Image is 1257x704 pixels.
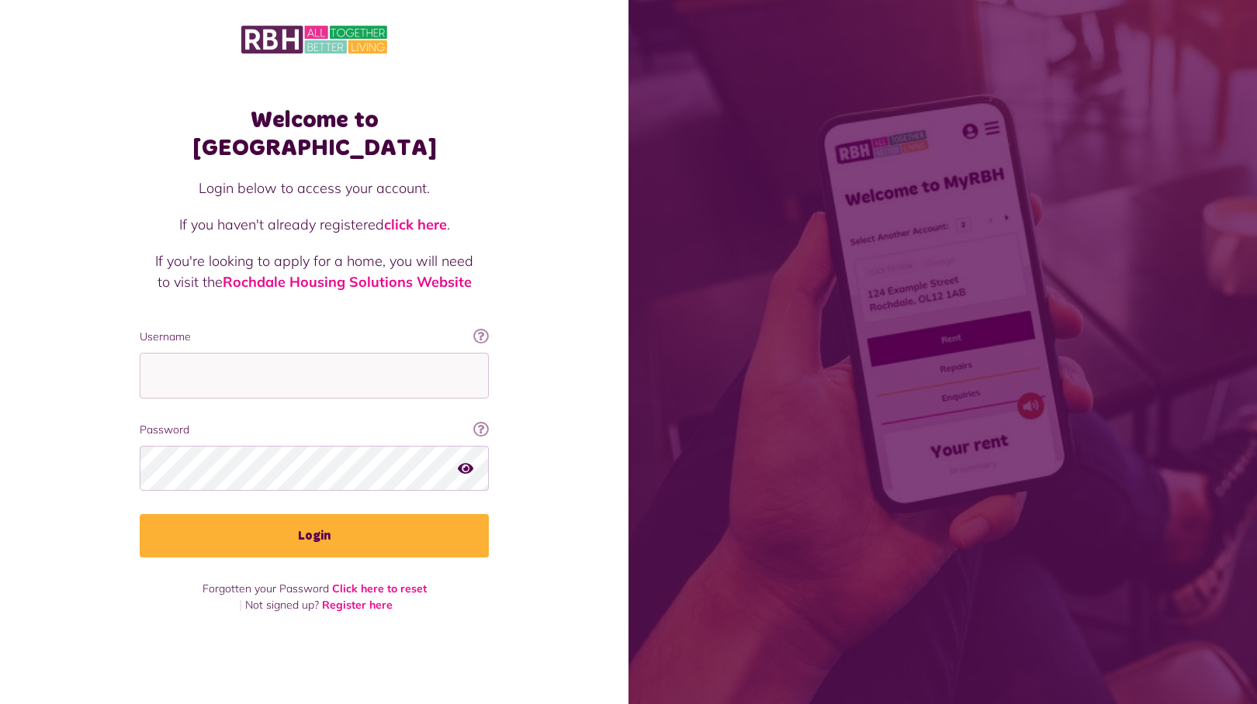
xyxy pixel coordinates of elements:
[322,598,393,612] a: Register here
[155,178,473,198] p: Login below to access your account.
[155,250,473,292] p: If you're looking to apply for a home, you will need to visit the
[332,581,427,595] a: Click here to reset
[245,598,319,612] span: Not signed up?
[140,422,489,438] label: Password
[140,514,489,557] button: Login
[223,273,472,291] a: Rochdale Housing Solutions Website
[384,216,447,233] a: click here
[140,329,489,345] label: Username
[140,106,489,162] h1: Welcome to [GEOGRAPHIC_DATA]
[241,23,387,56] img: MyRBH
[155,214,473,235] p: If you haven't already registered .
[203,581,329,595] span: Forgotten your Password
